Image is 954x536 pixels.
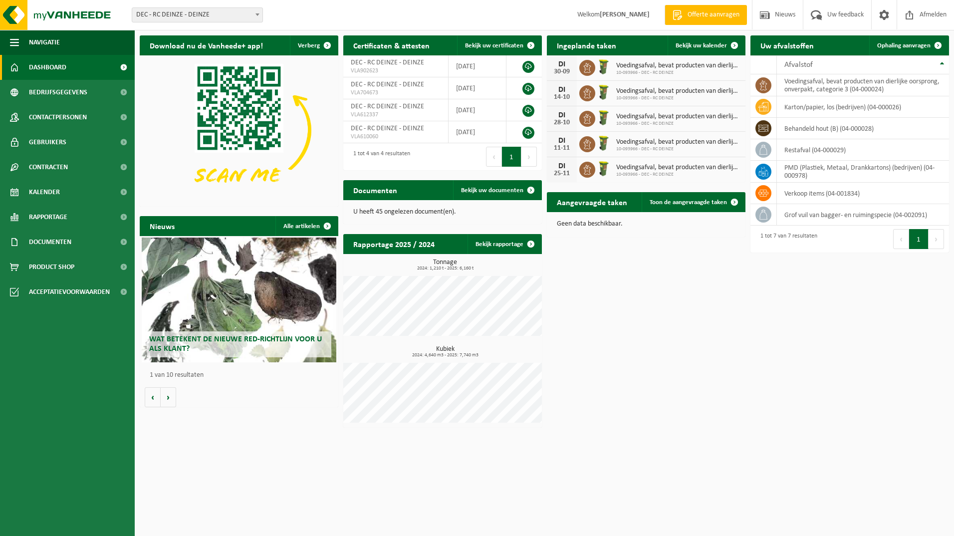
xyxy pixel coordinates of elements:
h3: Tonnage [348,259,542,271]
span: Bedrijfsgegevens [29,80,87,105]
p: U heeft 45 ongelezen document(en). [353,209,532,216]
img: WB-0060-HPE-GN-50 [595,109,612,126]
span: DEC - RC DEINZE - DEINZE [132,7,263,22]
span: Gebruikers [29,130,66,155]
span: DEC - RC DEINZE - DEINZE [132,8,262,22]
td: voedingsafval, bevat producten van dierlijke oorsprong, onverpakt, categorie 3 (04-000024) [777,74,949,96]
h2: Nieuws [140,216,185,236]
span: Voedingsafval, bevat producten van dierlijke oorsprong, onverpakt, categorie 3 [616,62,740,70]
span: Product Shop [29,255,74,279]
span: VLA610060 [351,133,441,141]
button: Volgende [161,387,176,407]
span: Rapportage [29,205,67,230]
button: Next [929,229,944,249]
a: Bekijk uw certificaten [457,35,541,55]
h2: Ingeplande taken [547,35,626,55]
h2: Download nu de Vanheede+ app! [140,35,273,55]
div: DI [552,60,572,68]
span: 10-093966 - DEC - RC DEINZE [616,95,740,101]
a: Bekijk uw kalender [668,35,744,55]
div: 1 tot 4 van 4 resultaten [348,146,410,168]
button: Verberg [290,35,337,55]
span: 2024: 4,640 m3 - 2025: 7,740 m3 [348,353,542,358]
button: Vorige [145,387,161,407]
div: DI [552,137,572,145]
span: Acceptatievoorwaarden [29,279,110,304]
button: Next [521,147,537,167]
div: DI [552,111,572,119]
span: Navigatie [29,30,60,55]
button: Previous [486,147,502,167]
span: Wat betekent de nieuwe RED-richtlijn voor u als klant? [149,335,322,353]
span: Bekijk uw kalender [676,42,727,49]
div: 1 tot 7 van 7 resultaten [755,228,817,250]
a: Wat betekent de nieuwe RED-richtlijn voor u als klant? [142,238,336,362]
a: Bekijk rapportage [468,234,541,254]
span: 10-093966 - DEC - RC DEINZE [616,121,740,127]
a: Offerte aanvragen [665,5,747,25]
img: WB-0060-HPE-GN-50 [595,135,612,152]
span: DEC - RC DEINZE - DEINZE [351,59,424,66]
span: Ophaling aanvragen [877,42,931,49]
img: WB-0060-HPE-GN-50 [595,160,612,177]
p: Geen data beschikbaar. [557,221,735,228]
span: DEC - RC DEINZE - DEINZE [351,125,424,132]
span: Offerte aanvragen [685,10,742,20]
div: 28-10 [552,119,572,126]
span: Bekijk uw documenten [461,187,523,194]
h2: Aangevraagde taken [547,192,637,212]
div: 25-11 [552,170,572,177]
span: VLA704673 [351,89,441,97]
div: 30-09 [552,68,572,75]
td: grof vuil van bagger- en ruimingspecie (04-002091) [777,204,949,226]
span: 10-093966 - DEC - RC DEINZE [616,146,740,152]
strong: [PERSON_NAME] [600,11,650,18]
span: Bekijk uw certificaten [465,42,523,49]
td: restafval (04-000029) [777,139,949,161]
td: behandeld hout (B) (04-000028) [777,118,949,139]
td: [DATE] [449,77,506,99]
span: 10-093966 - DEC - RC DEINZE [616,172,740,178]
a: Ophaling aanvragen [869,35,948,55]
span: Voedingsafval, bevat producten van dierlijke oorsprong, onverpakt, categorie 3 [616,164,740,172]
td: verkoop items (04-001834) [777,183,949,204]
a: Bekijk uw documenten [453,180,541,200]
img: Download de VHEPlus App [140,55,338,205]
img: WB-0060-HPE-GN-50 [595,84,612,101]
div: 11-11 [552,145,572,152]
h2: Rapportage 2025 / 2024 [343,234,445,254]
td: karton/papier, los (bedrijven) (04-000026) [777,96,949,118]
span: Voedingsafval, bevat producten van dierlijke oorsprong, onverpakt, categorie 3 [616,87,740,95]
span: DEC - RC DEINZE - DEINZE [351,103,424,110]
p: 1 van 10 resultaten [150,372,333,379]
button: Previous [893,229,909,249]
span: VLA902623 [351,67,441,75]
span: Verberg [298,42,320,49]
div: DI [552,162,572,170]
td: [DATE] [449,55,506,77]
button: 1 [502,147,521,167]
span: Dashboard [29,55,66,80]
a: Alle artikelen [275,216,337,236]
span: Voedingsafval, bevat producten van dierlijke oorsprong, onverpakt, categorie 3 [616,138,740,146]
span: Contracten [29,155,68,180]
div: DI [552,86,572,94]
h3: Kubiek [348,346,542,358]
img: WB-0060-HPE-GN-50 [595,58,612,75]
td: PMD (Plastiek, Metaal, Drankkartons) (bedrijven) (04-000978) [777,161,949,183]
button: 1 [909,229,929,249]
span: DEC - RC DEINZE - DEINZE [351,81,424,88]
span: Afvalstof [784,61,813,69]
span: Documenten [29,230,71,255]
span: VLA612337 [351,111,441,119]
h2: Documenten [343,180,407,200]
span: Voedingsafval, bevat producten van dierlijke oorsprong, onverpakt, categorie 3 [616,113,740,121]
h2: Certificaten & attesten [343,35,440,55]
td: [DATE] [449,99,506,121]
td: [DATE] [449,121,506,143]
span: 10-093966 - DEC - RC DEINZE [616,70,740,76]
span: Contactpersonen [29,105,87,130]
span: 2024: 1,210 t - 2025: 6,160 t [348,266,542,271]
span: Toon de aangevraagde taken [650,199,727,206]
a: Toon de aangevraagde taken [642,192,744,212]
